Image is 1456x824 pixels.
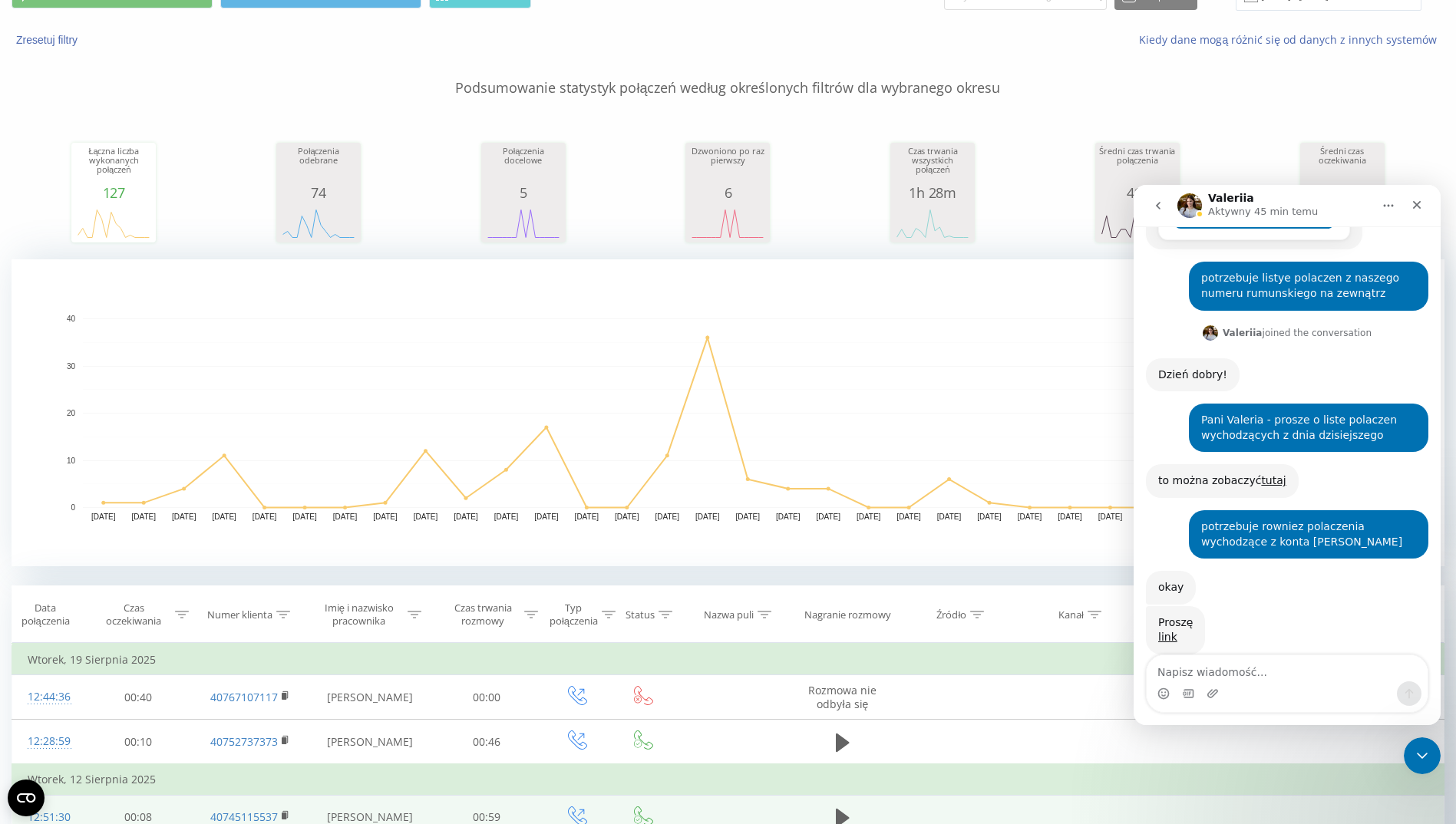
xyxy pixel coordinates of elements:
div: Czas trwania rozmowy [445,602,520,628]
text: [DATE] [373,513,398,521]
text: [DATE] [575,513,599,521]
text: [DATE] [494,513,519,521]
div: Łączna liczba wykonanych połączeń [75,147,152,185]
text: [DATE] [172,513,196,521]
text: 20 [67,409,76,417]
text: [DATE] [454,513,478,521]
text: [DATE] [91,513,116,521]
button: Zresetuj filtry [12,33,85,47]
div: 12:28:59 [28,727,68,756]
td: 00:00 [431,675,542,720]
text: [DATE] [896,513,921,521]
svg: A chart. [75,200,152,246]
div: Kanał [1058,608,1084,621]
div: 74 [280,185,357,200]
iframe: Intercom live chat [1134,185,1441,725]
svg: A chart. [894,200,971,246]
a: 40752737373 [210,734,278,749]
div: Imię i nazwisko pracownika [314,602,404,628]
text: [DATE] [735,513,760,521]
text: [DATE] [816,513,840,521]
td: Wtorek, 19 Sierpnia 2025 [12,644,1444,675]
text: [DATE] [333,513,358,521]
text: [DATE] [212,513,236,521]
text: 0 [71,503,75,512]
div: 6 [689,185,766,200]
div: Czas oczekiwania [96,602,171,628]
div: Średni czas oczekiwania [1304,147,1381,185]
div: Status [626,608,655,621]
div: Nazwa puli [704,608,754,621]
div: Źródło [936,608,966,621]
text: [DATE] [1098,513,1123,521]
a: 40767107117 [210,690,278,704]
iframe: Intercom live chat [1404,737,1441,774]
div: Data połączenia [12,602,78,628]
td: [PERSON_NAME] [308,720,431,765]
div: Numer klienta [207,608,272,621]
text: [DATE] [292,513,317,521]
text: [DATE] [1018,513,1042,521]
td: 00:10 [83,720,193,765]
text: 30 [67,362,76,371]
text: [DATE] [1058,513,1082,521]
div: 41s [1099,185,1176,200]
div: Nagranie rozmowy [804,608,891,621]
button: Open CMP widget [8,780,45,816]
div: Połączenia docelowe [485,147,562,185]
svg: A chart. [280,200,357,246]
text: 40 [67,315,76,323]
text: 10 [67,456,76,465]
text: [DATE] [414,513,438,521]
text: [DATE] [977,513,1002,521]
text: [DATE] [776,513,801,521]
svg: A chart. [689,200,766,246]
div: A chart. [485,200,562,246]
td: Wtorek, 12 Sierpnia 2025 [12,764,1444,795]
svg: A chart. [12,259,1444,566]
div: 127 [75,185,152,200]
td: [PERSON_NAME] [308,675,431,720]
text: [DATE] [695,513,720,521]
a: Kiedy dane mogą różnić się od danych z innych systemów [1139,32,1444,47]
div: Czas trwania wszystkich połączeń [894,147,971,185]
div: Połączenia odebrane [280,147,357,185]
text: [DATE] [534,513,559,521]
text: [DATE] [253,513,277,521]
